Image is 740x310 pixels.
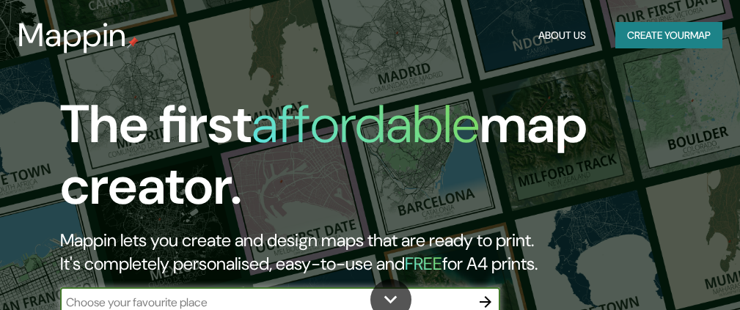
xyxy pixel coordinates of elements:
[615,22,722,49] button: Create yourmap
[18,16,127,54] h3: Mappin
[252,90,480,158] h1: affordable
[127,37,139,48] img: mappin-pin
[405,252,442,275] h5: FREE
[60,94,652,229] h1: The first map creator.
[532,22,592,49] button: About Us
[60,229,652,276] h2: Mappin lets you create and design maps that are ready to print. It's completely personalised, eas...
